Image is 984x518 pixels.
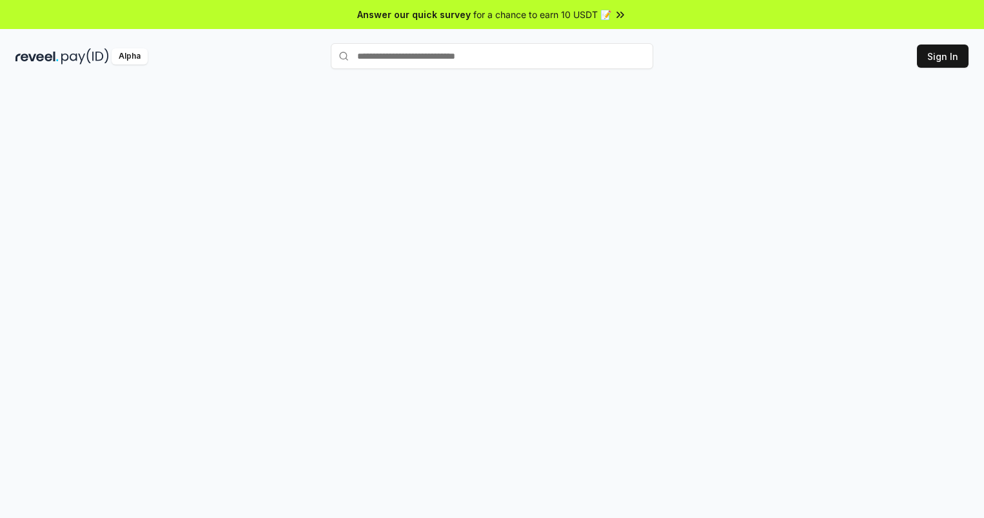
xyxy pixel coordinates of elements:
div: Alpha [112,48,148,65]
img: reveel_dark [15,48,59,65]
span: Answer our quick survey [357,8,471,21]
button: Sign In [917,45,969,68]
span: for a chance to earn 10 USDT 📝 [473,8,611,21]
img: pay_id [61,48,109,65]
